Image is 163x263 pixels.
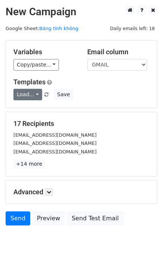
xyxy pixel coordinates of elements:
[6,26,78,31] small: Google Sheet:
[126,227,163,263] iframe: Chat Widget
[13,149,97,155] small: [EMAIL_ADDRESS][DOMAIN_NAME]
[13,132,97,138] small: [EMAIL_ADDRESS][DOMAIN_NAME]
[6,6,157,18] h2: New Campaign
[67,211,123,225] a: Send Test Email
[87,48,150,56] h5: Email column
[54,89,73,100] button: Save
[6,211,30,225] a: Send
[126,227,163,263] div: Tiện ích trò chuyện
[13,120,150,128] h5: 17 Recipients
[107,26,157,31] a: Daily emails left: 18
[13,89,42,100] a: Load...
[39,26,78,31] a: Bảng tính không
[13,188,150,196] h5: Advanced
[13,140,97,146] small: [EMAIL_ADDRESS][DOMAIN_NAME]
[107,25,157,33] span: Daily emails left: 18
[13,159,45,169] a: +14 more
[13,48,76,56] h5: Variables
[32,211,65,225] a: Preview
[13,78,46,86] a: Templates
[13,59,59,71] a: Copy/paste...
